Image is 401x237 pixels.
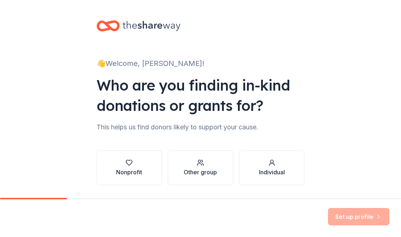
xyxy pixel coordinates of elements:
[259,168,285,176] div: Individual
[239,150,304,185] button: Individual
[168,150,233,185] button: Other group
[97,121,305,133] div: This helps us find donors likely to support your cause.
[97,75,305,116] div: Who are you finding in-kind donations or grants for?
[184,168,217,176] div: Other group
[97,58,305,69] div: 👋 Welcome, [PERSON_NAME]!
[97,150,162,185] button: Nonprofit
[116,168,142,176] div: Nonprofit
